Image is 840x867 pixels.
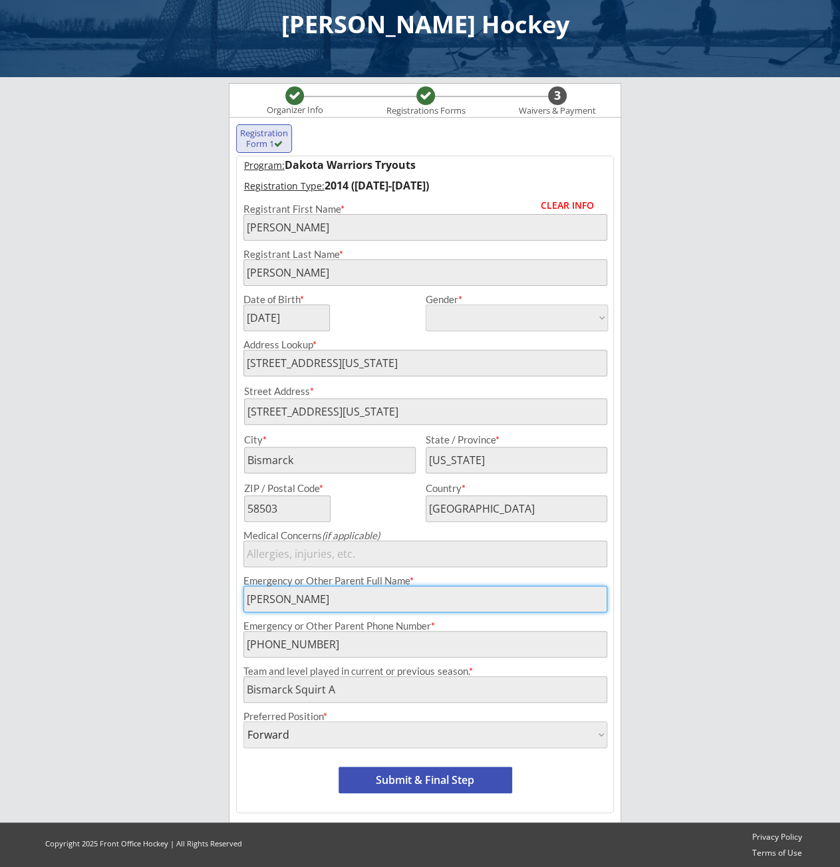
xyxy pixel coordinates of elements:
div: Registrant Last Name [243,249,607,259]
div: Team and level played in current or previous season. [243,666,607,676]
div: CLEAR INFO [541,201,607,210]
div: Gender [426,295,608,305]
div: Medical Concerns [243,531,607,541]
strong: 2014 ([DATE]-[DATE]) [325,178,429,193]
div: Registration Form 1 [239,128,289,149]
u: Registration Type: [244,180,325,192]
a: Terms of Use [746,848,808,859]
div: Registrations Forms [380,106,472,116]
div: Preferred Position [243,711,607,721]
em: (if applicable) [322,529,380,541]
u: Program: [244,159,285,172]
div: ZIP / Postal Code [244,483,413,493]
div: Address Lookup [243,340,607,350]
div: Copyright 2025 Front Office Hockey | All Rights Reserved [33,838,255,848]
div: Emergency or Other Parent Phone Number [243,621,607,631]
div: State / Province [426,435,591,445]
input: Allergies, injuries, etc. [243,541,607,567]
div: Street Address [244,386,607,396]
a: Privacy Policy [746,832,808,843]
div: City [244,435,413,445]
strong: Dakota Warriors Tryouts [285,158,416,172]
div: 3 [548,88,567,103]
input: Street, City, Province/State [243,350,607,376]
button: Submit & Final Step [339,767,512,793]
div: Emergency or Other Parent Full Name [243,576,607,586]
div: [PERSON_NAME] Hockey [13,13,837,37]
div: Waivers & Payment [511,106,603,116]
div: Country [426,483,591,493]
div: Registrant First Name [243,204,607,214]
div: Organizer Info [258,105,331,116]
div: Date of Birth [243,295,312,305]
